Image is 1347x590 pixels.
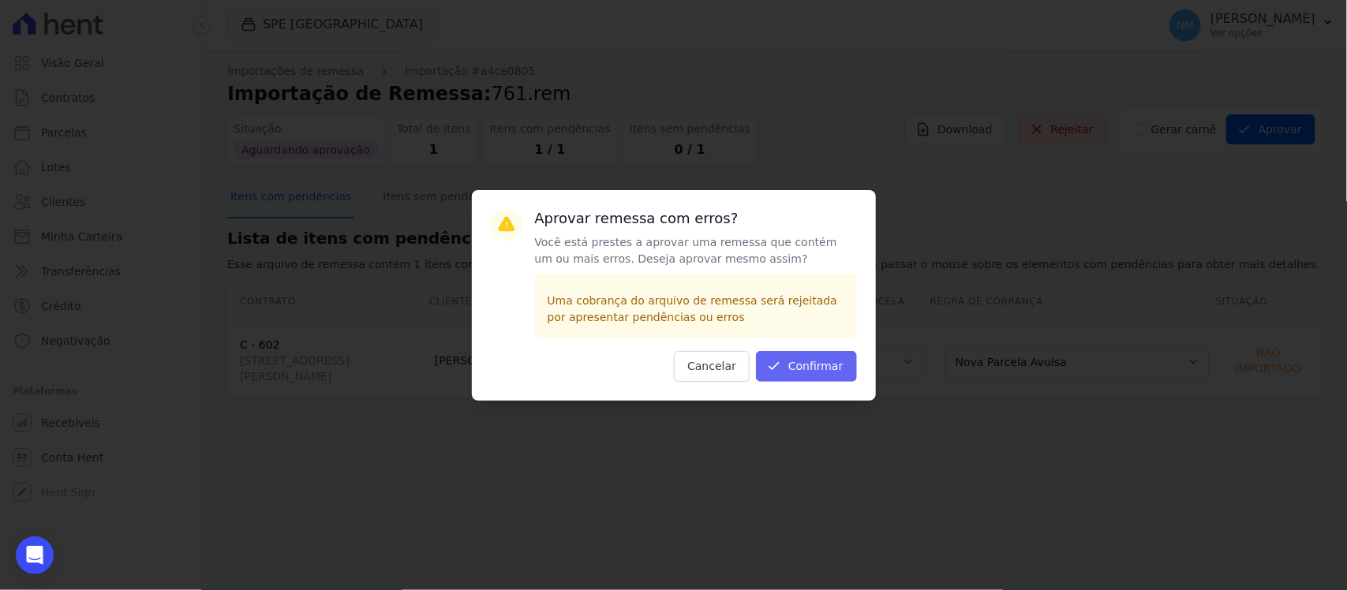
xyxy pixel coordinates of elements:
[535,209,857,228] h3: Aprovar remessa com erros?
[535,234,857,267] p: Você está prestes a aprovar uma remessa que contém um ou mais erros. Deseja aprovar mesmo assim?
[756,351,857,382] button: Confirmar
[16,536,54,574] div: Open Intercom Messenger
[674,351,750,382] button: Cancelar
[548,293,844,326] p: Uma cobrança do arquivo de remessa será rejeitada por apresentar pendências ou erros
